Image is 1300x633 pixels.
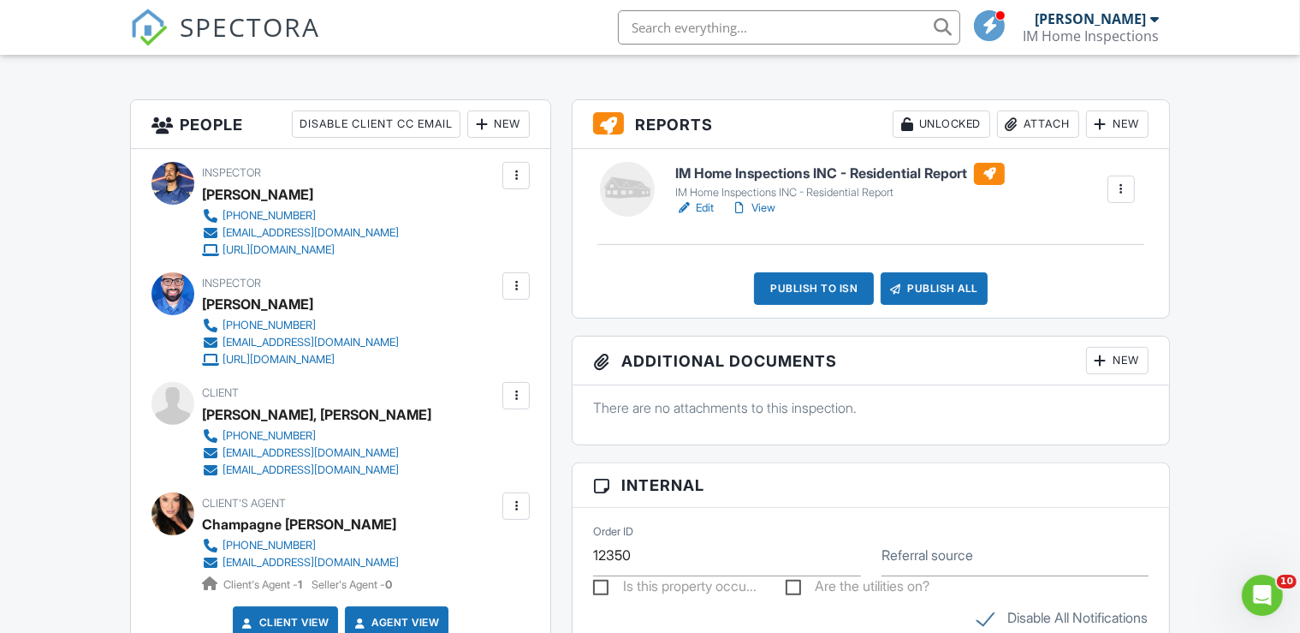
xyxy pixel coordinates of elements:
[385,578,392,591] strong: 0
[997,110,1079,138] div: Attach
[351,614,439,631] a: Agent View
[202,511,396,537] a: Champagne [PERSON_NAME]
[573,463,1169,508] h3: Internal
[202,334,399,351] a: [EMAIL_ADDRESS][DOMAIN_NAME]
[202,277,261,290] span: Inspector
[180,9,320,45] span: SPECTORA
[202,351,399,368] a: [URL][DOMAIN_NAME]
[223,446,399,460] div: [EMAIL_ADDRESS][DOMAIN_NAME]
[202,166,261,179] span: Inspector
[130,23,320,59] a: SPECTORA
[593,398,1149,417] p: There are no attachments to this inspection.
[573,100,1169,149] h3: Reports
[675,186,1005,200] div: IM Home Inspections INC - Residential Report
[202,182,313,207] div: [PERSON_NAME]
[292,110,460,138] div: Disable Client CC Email
[223,209,316,223] div: [PHONE_NUMBER]
[202,317,399,334] a: [PHONE_NUMBER]
[223,353,335,367] div: [URL][DOMAIN_NAME]
[1277,575,1297,588] span: 10
[977,610,1148,631] label: Disable All Notifications
[1086,347,1149,374] div: New
[131,100,550,149] h3: People
[202,224,399,242] a: [EMAIL_ADDRESS][DOMAIN_NAME]
[202,497,286,510] span: Client's Agent
[593,524,633,540] label: Order ID
[675,163,1005,200] a: IM Home Inspections INC - Residential Report IM Home Inspections INC - Residential Report
[130,9,168,46] img: The Best Home Inspection Software - Spectora
[202,462,418,479] a: [EMAIL_ADDRESS][DOMAIN_NAME]
[223,226,399,240] div: [EMAIL_ADDRESS][DOMAIN_NAME]
[593,578,757,600] label: Is this property occupied?
[1023,27,1159,45] div: IM Home Inspections
[675,163,1005,185] h6: IM Home Inspections INC - Residential Report
[223,336,399,349] div: [EMAIL_ADDRESS][DOMAIN_NAME]
[754,272,874,305] div: Publish to ISN
[202,242,399,259] a: [URL][DOMAIN_NAME]
[1242,575,1283,616] iframe: Intercom live chat
[223,556,399,570] div: [EMAIL_ADDRESS][DOMAIN_NAME]
[786,578,930,600] label: Are the utilities on?
[467,110,530,138] div: New
[202,291,313,317] div: [PERSON_NAME]
[223,243,335,257] div: [URL][DOMAIN_NAME]
[1035,10,1146,27] div: [PERSON_NAME]
[573,337,1169,385] h3: Additional Documents
[618,10,960,45] input: Search everything...
[223,463,399,477] div: [EMAIL_ADDRESS][DOMAIN_NAME]
[239,614,329,631] a: Client View
[881,272,988,305] div: Publish All
[223,539,316,552] div: [PHONE_NUMBER]
[882,546,973,564] label: Referral source
[893,110,990,138] div: Unlocked
[202,207,399,224] a: [PHONE_NUMBER]
[202,402,431,427] div: [PERSON_NAME], [PERSON_NAME]
[202,386,239,399] span: Client
[223,429,316,443] div: [PHONE_NUMBER]
[675,200,714,217] a: Edit
[202,445,418,462] a: [EMAIL_ADDRESS][DOMAIN_NAME]
[731,200,775,217] a: View
[202,554,399,571] a: [EMAIL_ADDRESS][DOMAIN_NAME]
[223,319,316,332] div: [PHONE_NUMBER]
[202,427,418,445] a: [PHONE_NUMBER]
[1086,110,1149,138] div: New
[312,578,392,591] span: Seller's Agent -
[223,578,305,591] span: Client's Agent -
[202,537,399,554] a: [PHONE_NUMBER]
[298,578,302,591] strong: 1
